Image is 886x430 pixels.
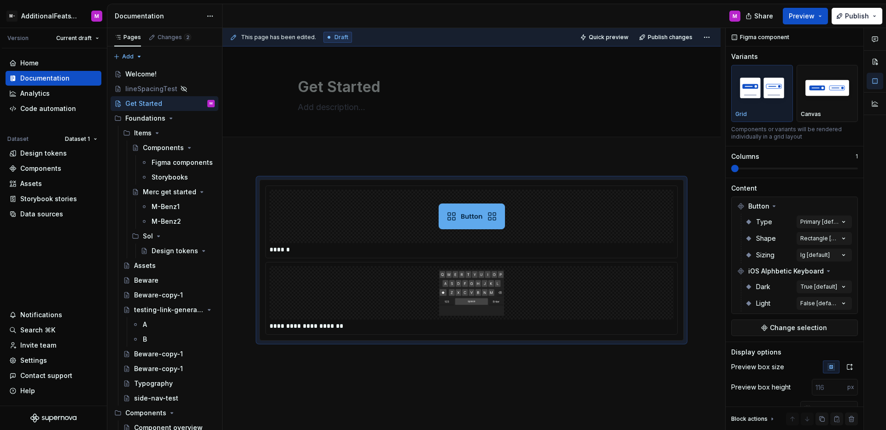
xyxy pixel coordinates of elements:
div: Rectangle [default] [800,235,839,242]
input: 116 [812,379,847,395]
div: Foundations [125,114,165,123]
a: Beware-copy-1 [119,361,218,376]
a: Code automation [6,101,101,116]
a: Components [128,140,218,155]
button: Notifications [6,308,101,322]
a: A [128,317,218,332]
div: Components [111,406,218,420]
div: Merc get started [143,187,196,197]
div: side-nav-test [134,394,178,403]
button: Rectangle [default] [797,232,852,245]
a: testing-link-generation [119,302,218,317]
div: Preview background [731,405,795,414]
button: Publish changes [636,31,697,44]
div: Get Started [125,99,162,108]
a: Design tokens [6,146,101,161]
div: M-Benz1 [152,202,180,211]
div: Components or variants will be rendered individually in a grid layout [731,126,858,140]
button: True [default] [797,280,852,293]
button: Contact support [6,368,101,383]
div: Design tokens [152,246,198,256]
div: Dataset [7,135,29,143]
div: lg [default] [800,251,830,259]
div: Typography [134,379,173,388]
p: 1 [856,153,858,160]
button: Help [6,384,101,398]
span: Share [754,12,773,21]
span: Add [122,53,134,60]
div: Assets [134,261,156,270]
div: Sol [143,232,153,241]
div: B [143,335,147,344]
div: Preview box size [731,362,784,372]
span: Preview [789,12,815,21]
div: Settings [20,356,47,365]
a: Assets [6,176,101,191]
div: Welcome! [125,70,157,79]
div: Assets [20,179,42,188]
button: M-AdditionalFeatsTestM [2,6,105,26]
div: Design tokens [137,244,218,258]
p: px [847,384,854,391]
span: Shape [756,234,776,243]
div: Pages [114,34,141,41]
div: Primary [default] [800,218,839,226]
div: lineSpacingTest [125,84,177,93]
div: Display options [731,348,781,357]
a: Beware [119,273,218,288]
a: B [128,332,218,347]
div: Content [731,184,757,193]
div: Beware-copy-1 [134,349,183,359]
a: side-nav-test [119,391,218,406]
a: Data sources [6,207,101,221]
div: Items [134,128,152,138]
span: Light [756,299,770,308]
div: Block actions [731,413,776,425]
button: lg [default] [797,249,852,261]
div: Preview box height [731,383,791,392]
button: Primary [default] [797,215,852,228]
div: Storybook stories [20,194,77,203]
span: Quick preview [589,34,628,41]
div: Documentation [20,74,70,83]
a: Settings [6,353,101,368]
div: Home [20,58,39,68]
div: Changes [158,34,191,41]
span: Dark [756,282,770,291]
a: Invite team [6,338,101,353]
div: Columns [731,152,759,161]
a: lineSpacingTest [111,81,218,96]
div: Foundations [111,111,218,126]
div: Figma components [152,158,213,167]
a: Documentation [6,71,101,86]
a: Get StartedM [111,96,218,111]
div: testing-link-generation [134,305,204,314]
span: Current draft [56,35,92,42]
svg: Supernova Logo [30,413,76,423]
span: Type [756,217,772,227]
div: False [default] [800,300,839,307]
div: Data sources [20,209,63,219]
span: Publish changes [648,34,692,41]
span: Change selection [770,323,827,332]
span: This page has been edited. [241,34,316,41]
a: Beware-copy-1 [119,288,218,302]
button: Current draft [52,32,103,45]
div: Variants [731,52,758,61]
div: Components [125,408,166,418]
div: Items [119,126,218,140]
a: Typography [119,376,218,391]
div: Analytics [20,89,50,98]
div: M [94,12,99,20]
button: Change selection [731,320,858,336]
span: Button [748,202,769,211]
span: Sizing [756,250,775,260]
div: Beware [134,276,158,285]
button: False [default] [797,297,852,310]
div: M [733,12,737,20]
div: Block actions [731,415,768,423]
a: Home [6,56,101,70]
div: Search ⌘K [20,325,55,335]
div: Sol [128,229,218,244]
